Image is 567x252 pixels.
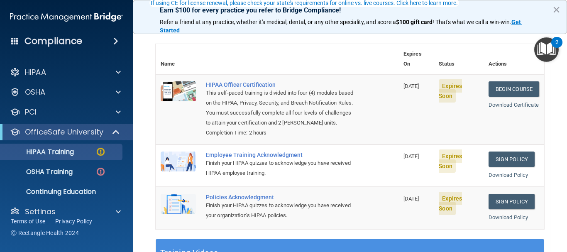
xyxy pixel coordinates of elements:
[489,194,535,209] a: Sign Policy
[398,44,434,74] th: Expires On
[484,44,544,74] th: Actions
[156,44,201,74] th: Name
[555,42,558,53] div: 2
[10,207,121,217] a: Settings
[25,127,103,137] p: OfficeSafe University
[5,148,74,156] p: HIPAA Training
[160,6,540,14] p: Earn $100 for every practice you refer to Bridge Compliance!
[489,152,535,167] a: Sign Policy
[10,107,121,117] a: PCI
[403,153,419,159] span: [DATE]
[206,152,357,158] div: Employee Training Acknowledgment
[95,166,106,177] img: danger-circle.6113f641.png
[206,81,357,88] a: HIPAA Officer Certification
[489,81,539,97] a: Begin Course
[439,149,462,173] span: Expires Soon
[206,88,357,128] div: This self-paced training is divided into four (4) modules based on the HIPAA, Privacy, Security, ...
[439,192,462,215] span: Expires Soon
[160,19,396,25] span: Refer a friend at any practice, whether it's medical, dental, or any other speciality, and score a
[206,158,357,178] div: Finish your HIPAA quizzes to acknowledge you have received HIPAA employee training.
[434,44,483,74] th: Status
[10,67,121,77] a: HIPAA
[439,79,462,103] span: Expires Soon
[552,3,560,16] button: Close
[10,9,123,25] img: PMB logo
[10,87,121,97] a: OSHA
[25,67,46,77] p: HIPAA
[160,19,522,34] a: Get Started
[95,147,106,157] img: warning-circle.0cc9ac19.png
[206,194,357,201] div: Policies Acknowledgment
[25,107,37,117] p: PCI
[11,217,45,225] a: Terms of Use
[489,172,528,178] a: Download Policy
[206,128,357,138] div: Completion Time: 2 hours
[403,83,419,89] span: [DATE]
[489,214,528,220] a: Download Policy
[25,207,56,217] p: Settings
[55,217,93,225] a: Privacy Policy
[433,19,511,25] span: ! That's what we call a win-win.
[489,102,539,108] a: Download Certificate
[534,37,559,62] button: Open Resource Center, 2 new notifications
[206,201,357,220] div: Finish your HIPAA quizzes to acknowledge you have received your organization’s HIPAA policies.
[403,196,419,202] span: [DATE]
[396,19,433,25] strong: $100 gift card
[10,127,120,137] a: OfficeSafe University
[5,168,73,176] p: OSHA Training
[24,35,82,47] h4: Compliance
[25,87,46,97] p: OSHA
[11,229,79,237] span: Ⓒ Rectangle Health 2024
[5,188,119,196] p: Continuing Education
